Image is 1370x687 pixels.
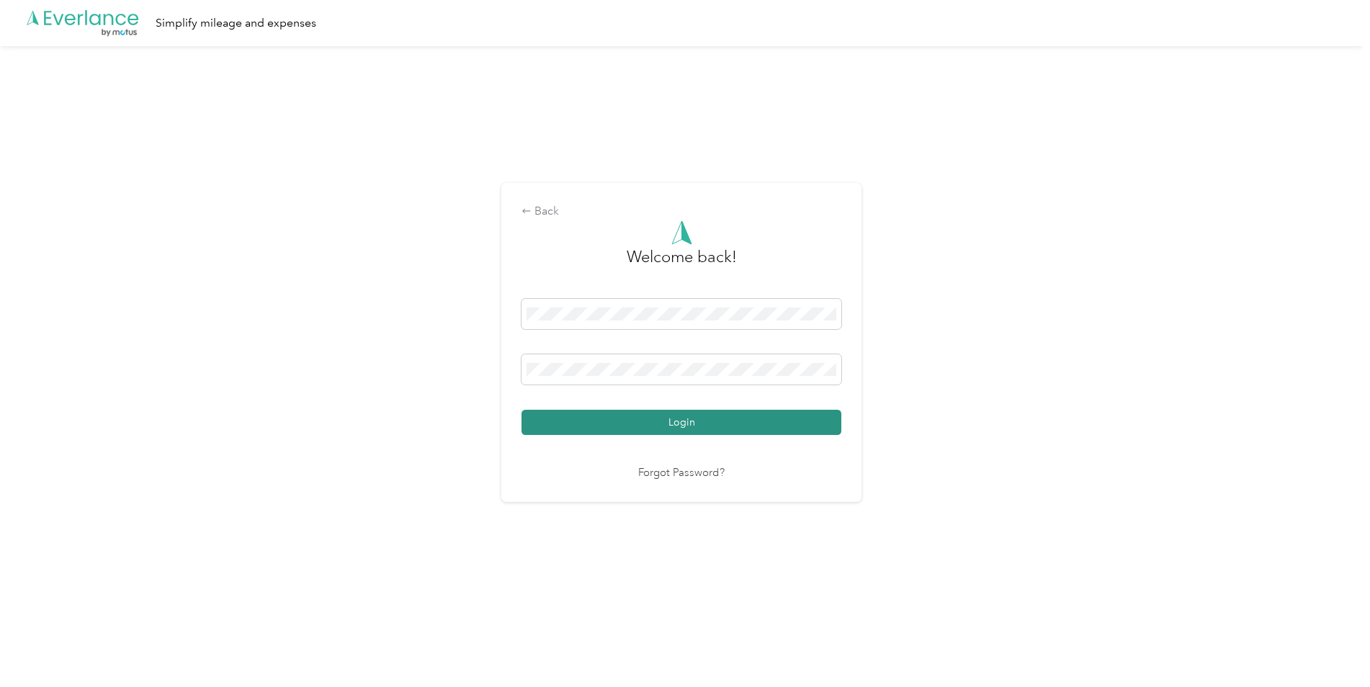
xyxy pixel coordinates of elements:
[156,14,316,32] div: Simplify mileage and expenses
[638,465,725,482] a: Forgot Password?
[627,245,737,284] h3: greeting
[521,410,841,435] button: Login
[521,203,841,220] div: Back
[1289,606,1370,687] iframe: Everlance-gr Chat Button Frame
